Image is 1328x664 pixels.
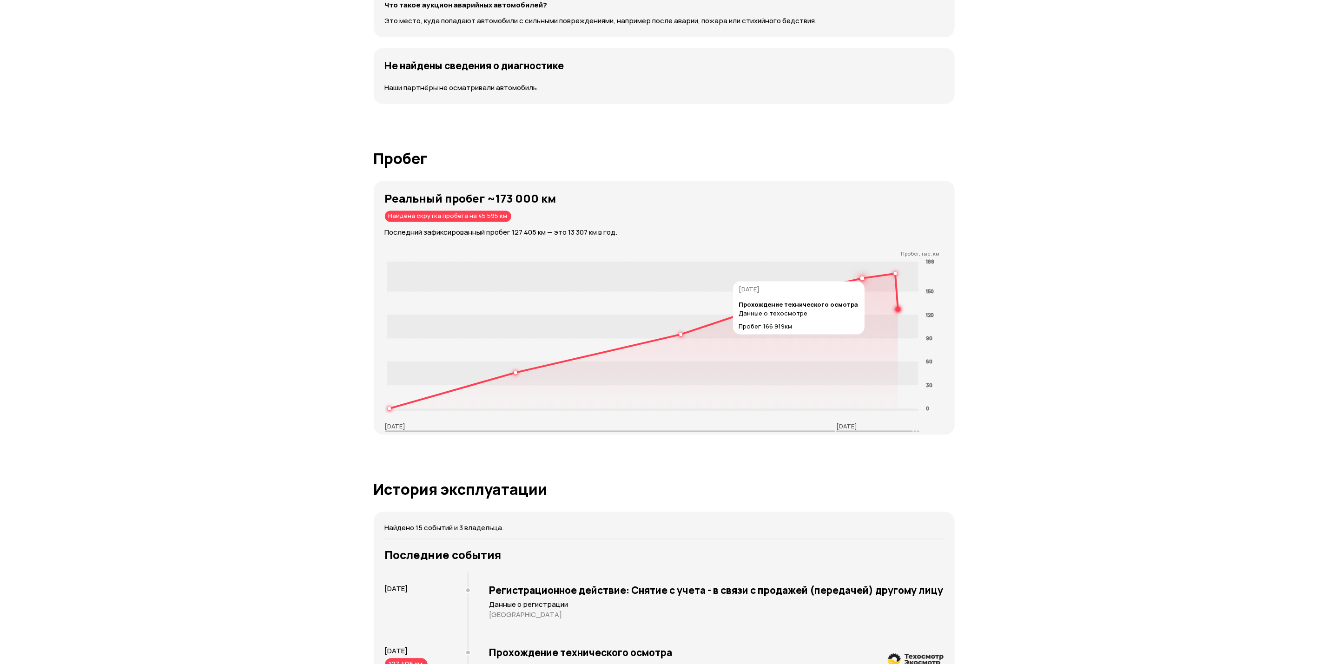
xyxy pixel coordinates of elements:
p: Пробег, тыс. км [385,251,940,257]
h1: История эксплуатации [374,481,955,498]
div: Найдена скрутка пробега на 45 595 км [385,211,511,222]
tspan: 120 [926,311,934,318]
p: Это место, куда попадают автомобили с сильными повреждениями, например после аварии, пожара или с... [385,16,944,26]
h1: Пробег [374,151,955,167]
tspan: 188 [926,258,934,265]
strong: Реальный пробег ~173 000 км [385,191,556,206]
tspan: 90 [926,335,932,342]
h4: Не найдены сведения о диагностике [385,59,564,72]
h3: Прохождение технического осмотра [489,647,944,659]
p: [DATE] [836,422,857,431]
p: Последний зафиксированный пробег 127 405 км — это 13 307 км в год. [385,228,955,238]
h3: Последние события [385,549,944,562]
h3: Регистрационное действие: Снятие с учета - в связи с продажей (передачей) другому лицу [489,585,944,597]
p: Наши партнёры не осматривали автомобиль. [385,83,944,93]
p: [GEOGRAPHIC_DATA] [489,611,944,620]
span: [DATE] [385,646,408,656]
p: Найдено 15 событий и 3 владельца. [385,523,944,533]
p: Данные о регистрации [489,600,944,610]
span: [DATE] [385,584,408,594]
tspan: 0 [926,405,929,412]
tspan: 30 [926,381,932,388]
tspan: 150 [926,288,934,295]
tspan: 60 [926,358,932,365]
p: [DATE] [385,422,406,431]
